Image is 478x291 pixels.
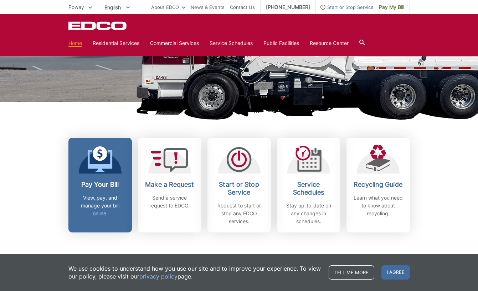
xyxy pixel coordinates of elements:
[150,39,199,47] a: Commercial Services
[213,181,266,196] h2: Start or Stop Service
[191,3,225,11] a: News & Events
[68,138,132,232] a: Pay Your Bill View, pay, and manage your bill online.
[310,39,349,47] a: Resource Center
[68,4,84,10] span: Poway
[263,39,299,47] a: Public Facilities
[282,202,335,225] p: Stay up-to-date on any changes in schedules.
[381,265,410,280] span: I agree
[143,181,196,189] h2: Make a Request
[277,138,340,232] a: Service Schedules Stay up-to-date on any changes in schedules.
[68,39,82,47] a: Home
[143,194,196,210] p: Send a service request to EDCO.
[68,21,128,30] a: EDCD logo. Return to the homepage.
[93,39,139,47] a: Residential Services
[282,181,335,196] h2: Service Schedules
[151,3,185,11] a: About EDCO
[352,181,405,189] h2: Recycling Guide
[74,194,127,217] p: View, pay, and manage your bill online.
[139,272,178,280] a: privacy policy
[138,138,201,232] a: Make a Request Send a service request to EDCO.
[230,3,255,11] a: Contact Us
[68,265,322,280] p: We use cookies to understand how you use our site and to improve your experience. To view our pol...
[346,138,410,232] a: Recycling Guide Learn what you need to know about recycling.
[74,181,127,189] h2: Pay Your Bill
[210,39,253,47] a: Service Schedules
[352,194,405,217] p: Learn what you need to know about recycling.
[329,265,374,280] a: Tell me more
[379,3,404,11] span: Pay My Bill
[99,1,135,13] span: English
[213,202,266,225] p: Request to start or stop any EDCO services.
